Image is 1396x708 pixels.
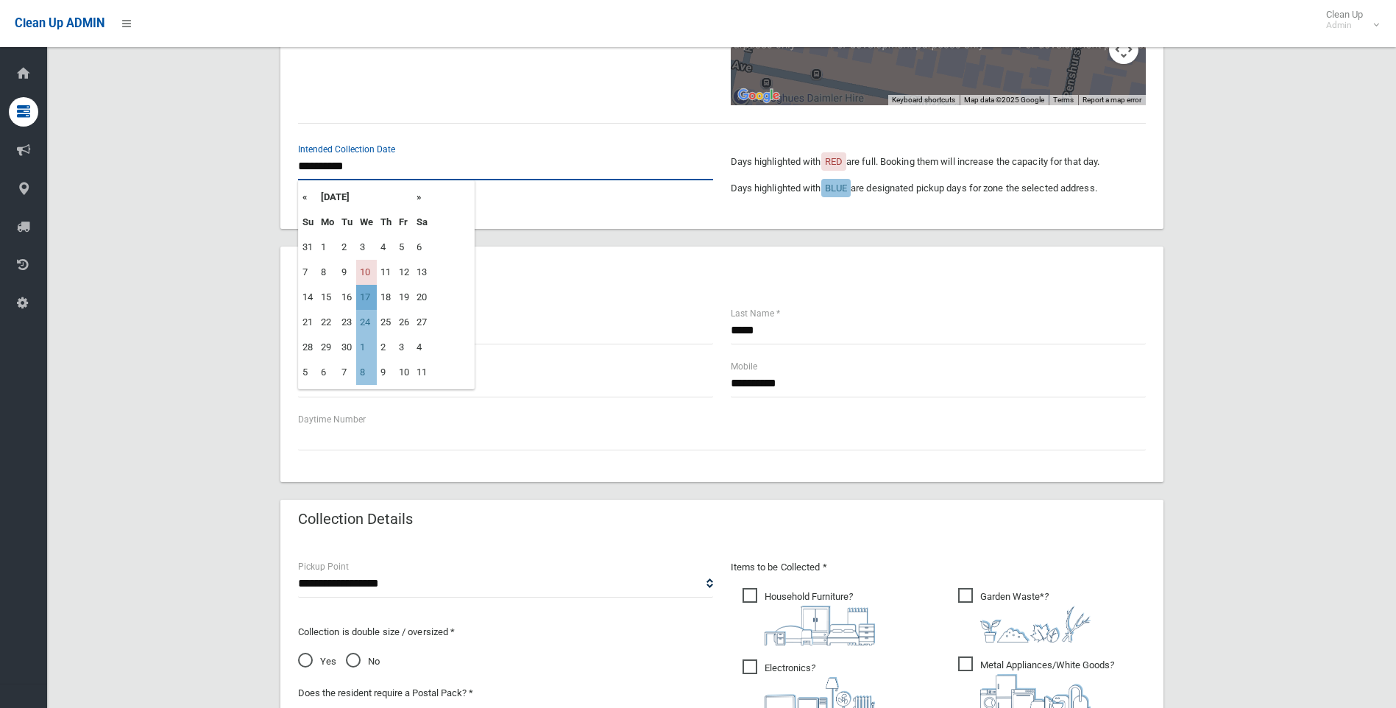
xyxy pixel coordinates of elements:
td: 22 [317,310,338,335]
th: Su [299,210,317,235]
td: 30 [338,335,356,360]
td: 10 [356,260,377,285]
td: 21 [299,310,317,335]
span: Household Furniture [743,588,875,645]
td: 1 [317,235,338,260]
img: Google [734,86,783,105]
td: 3 [395,335,413,360]
td: 9 [338,260,356,285]
i: ? [765,591,875,645]
p: Items to be Collected * [731,559,1146,576]
td: 6 [413,235,431,260]
p: Days highlighted with are full. Booking them will increase the capacity for that day. [731,153,1146,171]
td: 19 [395,285,413,310]
td: 7 [299,260,317,285]
td: 11 [413,360,431,385]
a: Report a map error [1083,96,1141,104]
a: Terms (opens in new tab) [1053,96,1074,104]
label: Does the resident require a Postal Pack? * [298,684,473,702]
td: 1 [356,335,377,360]
span: No [346,653,380,670]
td: 14 [299,285,317,310]
td: 8 [356,360,377,385]
p: Collection is double size / oversized * [298,623,713,641]
header: Collection Details [280,505,431,534]
th: Tu [338,210,356,235]
td: 10 [395,360,413,385]
td: 13 [413,260,431,285]
td: 4 [413,335,431,360]
td: 23 [338,310,356,335]
button: Keyboard shortcuts [892,95,955,105]
td: 9 [377,360,395,385]
img: aa9efdbe659d29b613fca23ba79d85cb.png [765,606,875,645]
td: 6 [317,360,338,385]
td: 28 [299,335,317,360]
td: 31 [299,235,317,260]
span: Clean Up ADMIN [15,16,104,30]
td: 20 [413,285,431,310]
td: 8 [317,260,338,285]
i: ? [980,591,1091,642]
td: 7 [338,360,356,385]
td: 26 [395,310,413,335]
td: 17 [356,285,377,310]
small: Admin [1326,20,1363,31]
td: 25 [377,310,395,335]
td: 4 [377,235,395,260]
span: Clean Up [1319,9,1378,31]
th: Th [377,210,395,235]
td: 11 [377,260,395,285]
th: « [299,185,317,210]
img: 4fd8a5c772b2c999c83690221e5242e0.png [980,606,1091,642]
p: Days highlighted with are designated pickup days for zone the selected address. [731,180,1146,197]
header: Personal Details [280,252,423,280]
td: 5 [299,360,317,385]
span: BLUE [825,183,847,194]
span: RED [825,156,843,167]
td: 18 [377,285,395,310]
td: 5 [395,235,413,260]
button: Map camera controls [1109,35,1138,64]
td: 3 [356,235,377,260]
td: 2 [377,335,395,360]
th: We [356,210,377,235]
span: Map data ©2025 Google [964,96,1044,104]
td: 15 [317,285,338,310]
td: 29 [317,335,338,360]
td: 16 [338,285,356,310]
th: » [413,185,431,210]
span: Yes [298,653,336,670]
td: 24 [356,310,377,335]
th: Mo [317,210,338,235]
th: Fr [395,210,413,235]
th: [DATE] [317,185,413,210]
a: Open this area in Google Maps (opens a new window) [734,86,783,105]
span: Garden Waste* [958,588,1091,642]
th: Sa [413,210,431,235]
td: 2 [338,235,356,260]
td: 12 [395,260,413,285]
td: 27 [413,310,431,335]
